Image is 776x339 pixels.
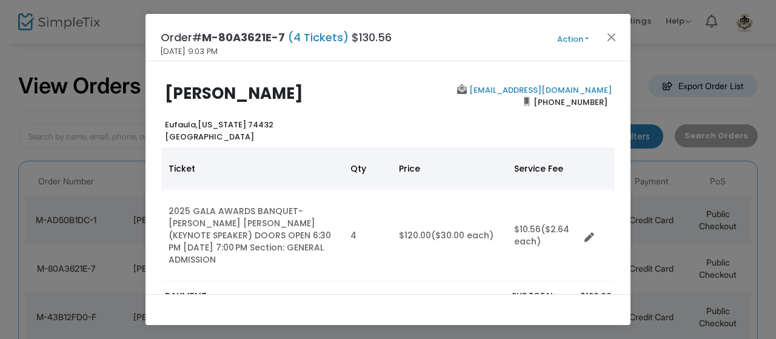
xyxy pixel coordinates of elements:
[537,33,609,46] button: Action
[165,82,303,104] b: [PERSON_NAME]
[392,147,507,190] th: Price
[165,119,273,143] b: [US_STATE] 74432 [GEOGRAPHIC_DATA]
[604,29,620,45] button: Close
[451,290,554,302] p: Sub total
[566,290,611,302] p: $120.00
[161,147,343,190] th: Ticket
[467,84,612,96] a: [EMAIL_ADDRESS][DOMAIN_NAME]
[514,223,569,247] span: ($2.64 each)
[285,30,352,45] span: (4 Tickets)
[507,147,580,190] th: Service Fee
[392,190,507,281] td: $120.00
[161,29,392,45] h4: Order# $130.56
[165,119,198,130] span: Eufaula,
[343,190,392,281] td: 4
[161,45,218,58] span: [DATE] 9:03 PM
[530,92,612,112] span: [PHONE_NUMBER]
[165,290,383,304] p: PAYMENT
[161,147,615,281] div: Data table
[161,190,343,281] td: 2025 GALA AWARDS BANQUET- [PERSON_NAME] [PERSON_NAME] (KEYNOTE SPEAKER) DOORS OPEN 6:30 PM [DATE]...
[343,147,392,190] th: Qty
[431,229,493,241] span: ($30.00 each)
[507,190,580,281] td: $10.56
[202,30,285,45] span: M-80A3621E-7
